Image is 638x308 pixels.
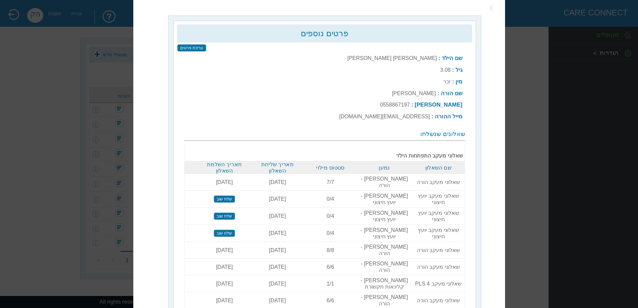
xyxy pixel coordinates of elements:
[251,242,304,258] td: [DATE]
[304,207,357,225] td: 0/4
[411,102,413,108] b: :
[440,67,450,73] label: 3.08
[304,161,357,174] th: סטטוס מילוי
[200,146,463,159] b: שאלוני מעקב התפתחות הילד
[304,258,357,275] td: 6/6
[412,242,465,258] td: שאלוני מעקב הורה
[412,225,465,242] td: שאלוני מעקב יועץ חיצוני
[380,102,410,108] label: 0558867197
[412,275,465,292] td: שאלוני מעקב PLS 4
[304,174,357,191] td: 7/7
[304,275,357,292] td: 1/1
[251,275,304,292] td: [DATE]
[452,67,454,73] b: :
[435,113,463,120] b: מייל ההורה
[347,55,437,61] label: [PERSON_NAME] [PERSON_NAME]
[214,212,235,220] input: שלח שוב
[420,130,465,137] span: שאלונים שנשלחו
[357,161,412,174] th: נמען
[412,174,465,191] td: שאלוני מעקב הורה
[431,114,433,119] b: :
[455,67,463,73] b: גיל
[441,90,463,97] b: שם הורה
[357,225,412,242] td: [PERSON_NAME] - יועץ חיצוני
[251,207,304,225] td: [DATE]
[357,275,412,292] td: [PERSON_NAME] - קלינאות תקשורת
[415,102,463,108] b: [PERSON_NAME]
[304,242,357,258] td: 8/8
[357,174,412,191] td: [PERSON_NAME] - הורה
[455,78,463,85] b: מין
[438,55,440,61] b: :
[251,161,304,174] th: תאריך שליחת השאלון
[357,258,412,275] td: [PERSON_NAME] - הורה
[412,161,465,174] th: שם השאלון
[357,190,412,207] td: [PERSON_NAME] - יועץ חיצוני
[357,207,412,225] td: [PERSON_NAME] - יועץ חיצוני
[443,79,450,84] label: זכר
[251,174,304,191] td: [DATE]
[412,207,465,225] td: שאלוני מעקב יועץ חיצוני
[198,258,251,275] td: [DATE]
[251,258,304,275] td: [DATE]
[412,190,465,207] td: שאלוני מעקב יועץ חיצוני
[214,195,235,203] input: שלח שוב
[198,174,251,191] td: [DATE]
[198,275,251,292] td: [DATE]
[412,258,465,275] td: שאלוני מעקב הורה
[177,44,206,52] input: עריכת פרטים
[198,161,251,174] th: תאריך השלמת השאלון
[339,114,430,119] label: [EMAIL_ADDRESS][DOMAIN_NAME]
[251,225,304,242] td: [DATE]
[442,55,463,61] b: שם הילד
[251,190,304,207] td: [DATE]
[392,90,436,96] label: [PERSON_NAME]
[304,190,357,207] td: 0/4
[452,79,454,84] b: :
[357,242,412,258] td: [PERSON_NAME] - הורה
[198,242,251,258] td: [DATE]
[437,90,439,96] b: :
[181,29,469,38] h2: פרטים נוספים
[304,225,357,242] td: 0/4
[214,230,235,237] input: שלח שוב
